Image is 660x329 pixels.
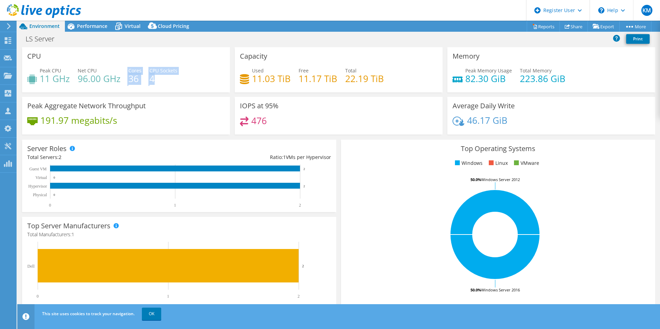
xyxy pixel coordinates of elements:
[29,23,60,29] span: Environment
[149,75,177,82] h4: 4
[298,294,300,299] text: 2
[27,231,331,238] h4: Total Manufacturers:
[37,294,39,299] text: 0
[527,21,560,32] a: Reports
[641,5,652,16] span: KM
[77,23,107,29] span: Performance
[481,177,520,182] tspan: Windows Server 2012
[467,117,507,124] h4: 46.17 GiB
[560,21,588,32] a: Share
[28,184,47,189] text: Hypervisor
[27,52,41,60] h3: CPU
[27,145,67,152] h3: Server Roles
[299,203,301,208] text: 2
[54,193,55,197] text: 0
[346,145,650,152] h3: Top Operating Systems
[487,159,508,167] li: Linux
[27,153,179,161] div: Total Servers:
[240,102,279,110] h3: IOPS at 95%
[453,52,479,60] h3: Memory
[512,159,539,167] li: VMware
[59,154,61,160] span: 2
[42,311,135,317] span: This site uses cookies to track your navigation.
[158,23,189,29] span: Cloud Pricing
[71,231,74,238] span: 1
[49,203,51,208] text: 0
[299,75,337,82] h4: 11.17 TiB
[520,67,552,74] span: Total Memory
[33,192,47,197] text: Physical
[78,75,120,82] h4: 96.00 GHz
[252,75,291,82] h4: 11.03 TiB
[240,52,267,60] h3: Capacity
[470,287,481,292] tspan: 50.0%
[29,167,47,171] text: Guest VM
[27,264,35,269] text: Dell
[142,308,161,320] a: OK
[27,222,110,230] h3: Top Server Manufacturers
[128,67,142,74] span: Cores
[465,75,512,82] h4: 82.30 GiB
[54,176,55,179] text: 0
[128,75,142,82] h4: 36
[481,287,520,292] tspan: Windows Server 2016
[453,159,483,167] li: Windows
[619,21,651,32] a: More
[470,177,481,182] tspan: 50.0%
[302,264,304,268] text: 2
[303,185,305,188] text: 2
[303,167,305,171] text: 2
[125,23,140,29] span: Virtual
[27,102,146,110] h3: Peak Aggregate Network Throughput
[40,75,70,82] h4: 11 GHz
[174,203,176,208] text: 1
[179,153,331,161] div: Ratio: VMs per Hypervisor
[626,34,650,44] a: Print
[283,154,286,160] span: 1
[345,75,384,82] h4: 22.19 TiB
[252,67,264,74] span: Used
[465,67,512,74] span: Peak Memory Usage
[588,21,620,32] a: Export
[22,35,65,43] h1: LS Server
[167,294,169,299] text: 1
[40,67,61,74] span: Peak CPU
[36,175,47,180] text: Virtual
[40,117,117,124] h4: 191.97 megabits/s
[78,67,97,74] span: Net CPU
[149,67,177,74] span: CPU Sockets
[598,7,604,13] svg: \n
[299,67,309,74] span: Free
[251,117,267,124] h4: 476
[345,67,357,74] span: Total
[520,75,565,82] h4: 223.86 GiB
[453,102,515,110] h3: Average Daily Write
